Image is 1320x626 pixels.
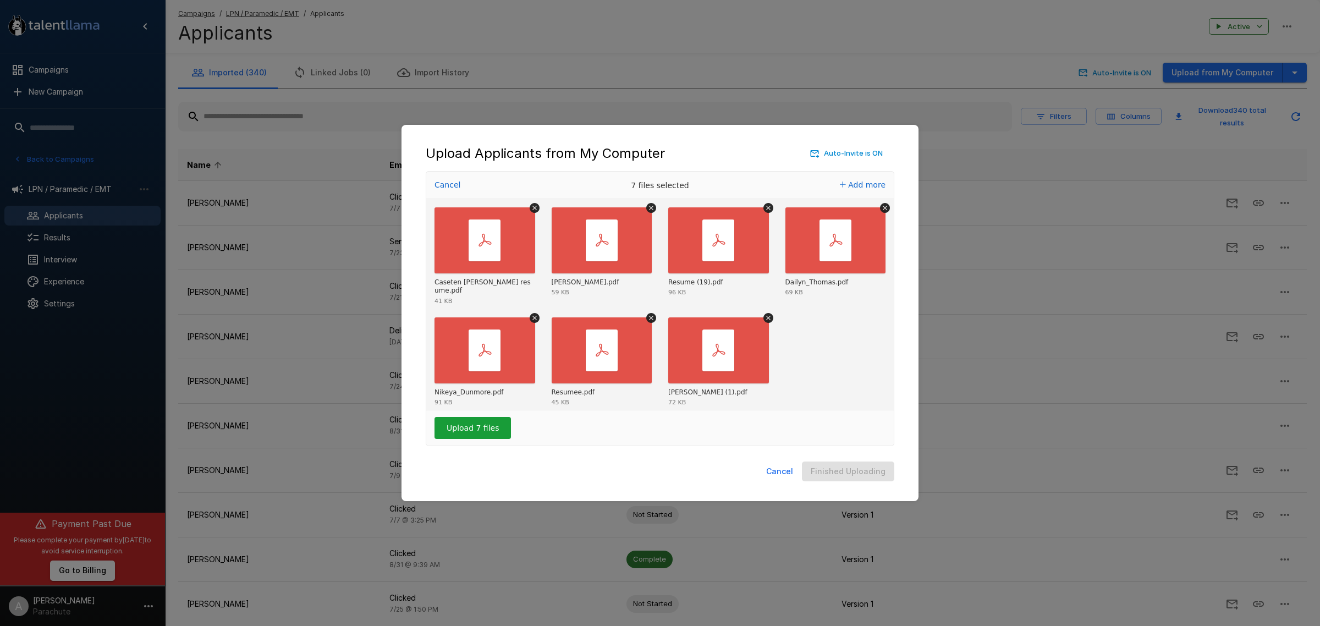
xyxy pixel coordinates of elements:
button: Remove file [880,203,890,213]
button: Remove file [530,313,540,323]
div: Nikeya_Dunmore.pdf [435,388,503,397]
div: 96 KB [668,289,686,295]
div: 59 KB [552,289,569,295]
button: Remove file [763,313,773,323]
button: Remove file [646,313,656,323]
div: Resumee.pdf [552,388,595,397]
div: 45 KB [552,399,569,405]
div: Upload Applicants from My Computer [426,145,894,162]
button: Remove file [646,203,656,213]
div: Dailyn_Thomas.pdf [785,278,849,287]
button: Upload 7 files [435,417,511,439]
div: 91 KB [435,399,452,405]
button: Remove file [763,203,773,213]
div: Caseten Glenn's resume.pdf [435,278,532,295]
button: Cancel [762,462,798,482]
div: Jacqueline_Ferguson (1).pdf [668,388,747,397]
button: Cancel [431,177,464,193]
div: Resume (19).pdf [668,278,723,287]
div: 72 KB [668,399,686,405]
div: Uppy Dashboard [426,171,894,446]
div: 7 files selected [577,172,743,199]
div: 41 KB [435,298,452,304]
button: Auto-Invite is ON [808,145,886,162]
button: Remove file [530,203,540,213]
button: Add more files [835,177,890,193]
span: Add more [848,180,886,189]
div: 69 KB [785,289,803,295]
div: Courtney-Foster.pdf [552,278,619,287]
